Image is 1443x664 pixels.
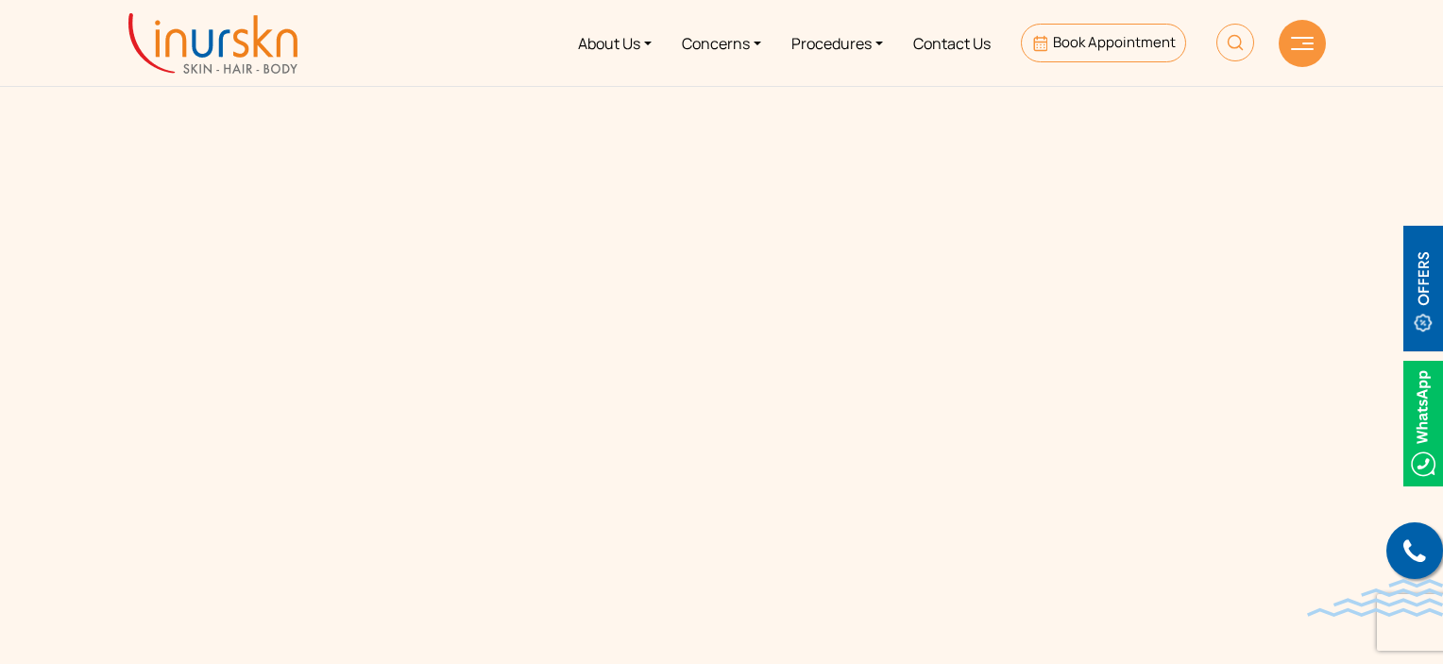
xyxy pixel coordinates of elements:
[667,8,776,78] a: Concerns
[1403,226,1443,351] img: offerBt
[1053,32,1176,52] span: Book Appointment
[1307,579,1443,617] img: bluewave
[1021,24,1186,62] a: Book Appointment
[898,8,1006,78] a: Contact Us
[563,8,667,78] a: About Us
[128,13,297,74] img: inurskn-logo
[1403,361,1443,486] img: Whatsappicon
[1216,24,1254,61] img: HeaderSearch
[776,8,898,78] a: Procedures
[1291,37,1314,50] img: hamLine.svg
[1403,411,1443,432] a: Whatsappicon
